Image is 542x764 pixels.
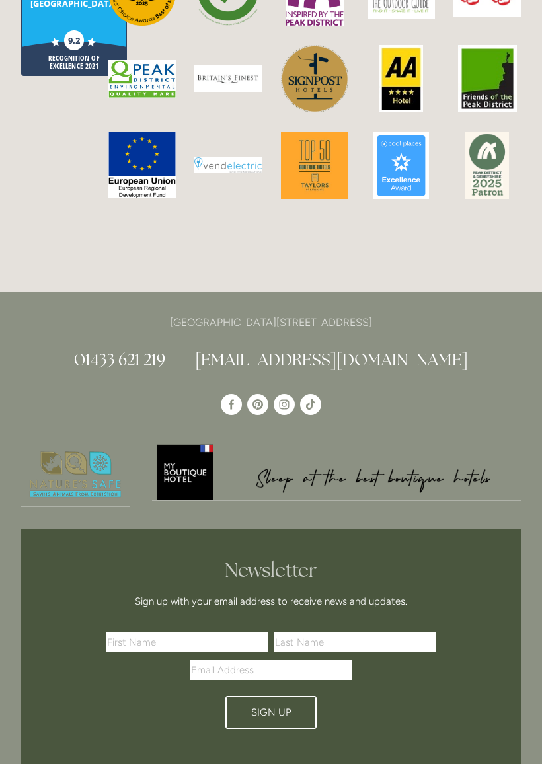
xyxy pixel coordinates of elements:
[152,443,522,501] img: My Boutique Hotel - Logo
[373,132,429,200] img: unnamed (3).png
[281,46,348,113] img: signpost-hotels.png
[106,633,268,653] input: First Name
[108,132,176,199] img: LogoERDF_Col_Portrait.png
[21,314,521,332] p: [GEOGRAPHIC_DATA][STREET_ADDRESS]
[247,395,268,416] a: Pinterest
[83,559,459,583] h2: Newsletter
[221,395,242,416] a: Losehill House Hotel & Spa
[21,443,130,507] img: Nature's Safe - Logo
[300,395,321,416] a: TikTok
[225,697,317,730] button: Sign Up
[465,132,509,200] img: Patron logo 2025.png
[190,661,352,681] input: Email Address
[379,46,422,113] img: AA_H_4star_logo.jpg
[83,594,459,610] p: Sign up with your email address to receive news and updates.
[194,158,262,174] img: download.png
[195,350,468,371] a: [EMAIL_ADDRESS][DOMAIN_NAME]
[74,350,165,371] a: 01433 621 219
[281,132,348,200] img: 241175798_154761783504700_338573683048856928_n.jpg
[251,707,291,719] span: Sign Up
[458,46,517,113] img: fotpdlogo.jpg
[194,66,262,93] img: britains_finest.jpg
[67,37,81,45] span: 9.2
[32,55,116,71] span: RECOGNITION OF EXCELLENCE 2021
[274,395,295,416] a: Instagram
[108,61,176,98] img: EQM-logo.jpg
[274,633,436,653] input: Last Name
